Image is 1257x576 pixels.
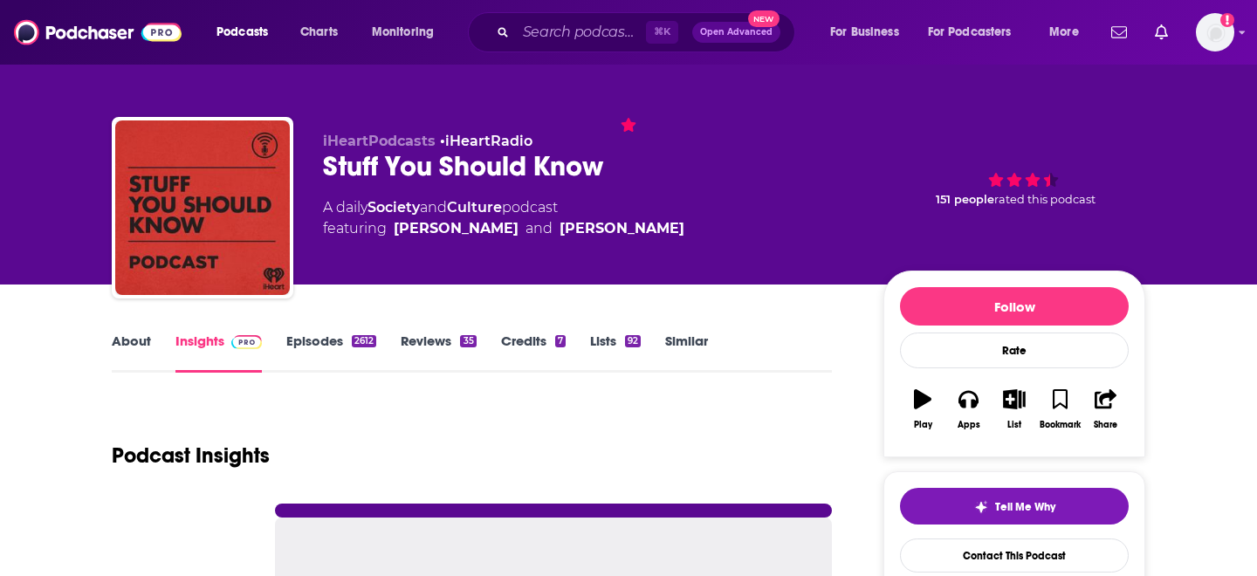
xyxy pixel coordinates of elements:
button: Apps [945,378,991,441]
button: open menu [1037,18,1101,46]
div: Search podcasts, credits, & more... [484,12,812,52]
span: ⌘ K [646,21,678,44]
button: List [992,378,1037,441]
div: 7 [555,335,566,347]
span: New [748,10,780,27]
img: Podchaser - Follow, Share and Rate Podcasts [14,16,182,49]
div: 151 peoplerated this podcast [883,133,1145,241]
input: Search podcasts, credits, & more... [516,18,646,46]
a: Show notifications dropdown [1104,17,1134,47]
span: Podcasts [216,20,268,45]
button: open menu [818,18,921,46]
a: Charts [289,18,348,46]
h1: Podcast Insights [112,442,270,469]
button: open menu [917,18,1037,46]
span: and [525,218,553,239]
button: Bookmark [1037,378,1082,441]
a: Reviews35 [401,333,476,373]
svg: Add a profile image [1220,13,1234,27]
img: Stuff You Should Know [115,120,290,295]
div: Play [914,420,932,430]
a: iHeartRadio [445,133,532,149]
span: More [1049,20,1079,45]
button: Play [900,378,945,441]
a: [PERSON_NAME] [560,218,684,239]
div: 92 [625,335,641,347]
span: featuring [323,218,684,239]
button: Follow [900,287,1129,326]
div: Apps [958,420,980,430]
a: InsightsPodchaser Pro [175,333,262,373]
span: Monitoring [372,20,434,45]
button: Share [1083,378,1129,441]
div: 2612 [352,335,376,347]
span: and [420,199,447,216]
span: Charts [300,20,338,45]
button: tell me why sparkleTell Me Why [900,488,1129,525]
img: User Profile [1196,13,1234,51]
span: 151 people [936,193,994,206]
a: Lists92 [590,333,641,373]
span: iHeartPodcasts [323,133,436,149]
div: Rate [900,333,1129,368]
a: Contact This Podcast [900,538,1129,573]
div: List [1007,420,1021,430]
img: tell me why sparkle [974,500,988,514]
button: Open AdvancedNew [692,22,780,43]
div: Share [1094,420,1117,430]
span: For Podcasters [928,20,1012,45]
span: Logged in as sserafin [1196,13,1234,51]
img: Podchaser Pro [231,335,262,349]
div: 35 [460,335,476,347]
span: rated this podcast [994,193,1096,206]
button: open menu [360,18,457,46]
a: Episodes2612 [286,333,376,373]
span: Tell Me Why [995,500,1055,514]
a: Show notifications dropdown [1148,17,1175,47]
span: • [440,133,532,149]
span: Open Advanced [700,28,773,37]
a: Similar [665,333,708,373]
a: Credits7 [501,333,566,373]
a: Society [367,199,420,216]
button: Show profile menu [1196,13,1234,51]
span: For Business [830,20,899,45]
div: Bookmark [1040,420,1081,430]
div: A daily podcast [323,197,684,239]
a: Culture [447,199,502,216]
a: About [112,333,151,373]
button: open menu [204,18,291,46]
a: [PERSON_NAME] [394,218,519,239]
